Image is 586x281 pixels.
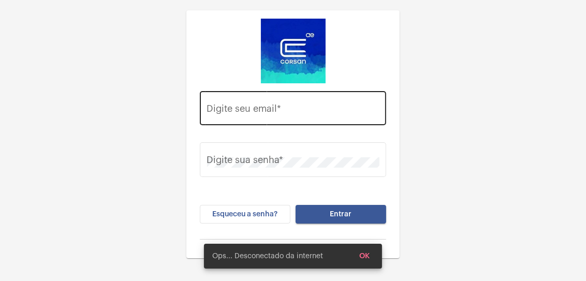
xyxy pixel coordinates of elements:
[213,211,278,218] span: Esqueceu a senha?
[351,247,378,265] button: OK
[261,19,326,83] img: d4669ae0-8c07-2337-4f67-34b0df7f5ae4.jpeg
[296,205,386,224] button: Entrar
[200,205,290,224] button: Esqueceu a senha?
[212,251,323,261] span: Ops... Desconectado da internet
[207,106,379,116] input: Digite seu email
[359,253,370,260] span: OK
[330,211,352,218] span: Entrar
